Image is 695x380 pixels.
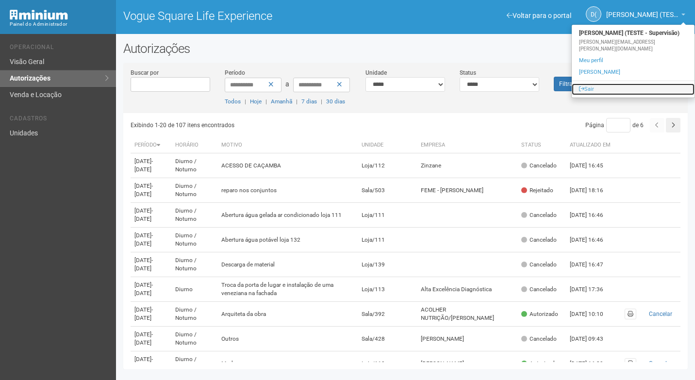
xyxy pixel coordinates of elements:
[10,115,109,125] li: Cadastros
[217,351,358,376] td: Mudança
[296,98,298,105] span: |
[521,211,557,219] div: Cancelado
[417,351,517,376] td: [PERSON_NAME]
[521,236,557,244] div: Cancelado
[365,68,387,77] label: Unidade
[131,252,171,277] td: [DATE]
[171,252,217,277] td: Diurno / Noturno
[134,281,153,297] span: - [DATE]
[572,66,695,78] a: [PERSON_NAME]
[358,327,416,351] td: Sala/428
[358,228,416,252] td: Loja/111
[131,178,171,203] td: [DATE]
[217,277,358,302] td: Troca da porta de lugar e instalação de uma veneziana na fachada
[271,98,292,105] a: Amanhã
[521,335,557,343] div: Cancelado
[566,302,619,327] td: [DATE] 10:10
[134,182,153,198] span: - [DATE]
[225,68,245,77] label: Período
[134,207,153,222] span: - [DATE]
[566,203,619,228] td: [DATE] 16:46
[10,20,109,29] div: Painel do Administrador
[566,228,619,252] td: [DATE] 16:46
[521,310,558,318] div: Autorizado
[358,178,416,203] td: Sala/503
[131,68,159,77] label: Buscar por
[358,137,416,153] th: Unidade
[123,10,398,22] h1: Vogue Square Life Experience
[572,27,695,39] strong: [PERSON_NAME] (TESTE - Supervisão)
[301,98,317,105] a: 7 dias
[566,153,619,178] td: [DATE] 16:45
[507,12,571,19] a: Voltar para o portal
[217,153,358,178] td: ACESSO DE CAÇAMBA
[417,178,517,203] td: FEME - [PERSON_NAME]
[321,98,322,105] span: |
[572,83,695,95] a: Sair
[131,277,171,302] td: [DATE]
[225,98,241,105] a: Todos
[285,80,289,88] span: a
[171,277,217,302] td: Diurno
[217,203,358,228] td: Abertura água gelada ar condicionado loja 111
[521,162,557,170] div: Cancelado
[585,122,644,129] span: Página de 6
[644,309,677,319] button: Cancelar
[171,137,217,153] th: Horário
[171,153,217,178] td: Diurno / Noturno
[131,302,171,327] td: [DATE]
[171,203,217,228] td: Diurno / Noturno
[572,55,695,66] a: Meu perfil
[586,6,601,22] a: D(
[566,277,619,302] td: [DATE] 17:36
[171,351,217,376] td: Diurno / Noturno
[134,158,153,173] span: - [DATE]
[517,137,566,153] th: Status
[606,1,679,18] span: Diane (TESTE - Supervisão)
[10,10,68,20] img: Minium
[566,252,619,277] td: [DATE] 16:47
[358,153,416,178] td: Loja/112
[521,360,558,368] div: Autorizado
[326,98,345,105] a: 30 dias
[358,203,416,228] td: Loja/111
[460,68,476,77] label: Status
[250,98,262,105] a: Hoje
[171,327,217,351] td: Diurno / Noturno
[358,351,416,376] td: Loja/119
[217,137,358,153] th: Motivo
[245,98,246,105] span: |
[606,12,685,20] a: [PERSON_NAME] (TESTE - Supervisão)
[566,178,619,203] td: [DATE] 18:16
[358,302,416,327] td: Sala/392
[217,228,358,252] td: Abertura água potável loja 132
[566,351,619,376] td: [DATE] 16:39
[123,41,688,56] h2: Autorizações
[417,302,517,327] td: ACOLHER NUTRIÇÃO/[PERSON_NAME]
[131,228,171,252] td: [DATE]
[217,327,358,351] td: Outros
[131,327,171,351] td: [DATE]
[131,203,171,228] td: [DATE]
[358,252,416,277] td: Loja/139
[417,277,517,302] td: Alta Excelência Diagnóstica
[10,44,109,54] li: Operacional
[358,277,416,302] td: Loja/113
[217,252,358,277] td: Descarga de material
[171,302,217,327] td: Diurno / Noturno
[417,327,517,351] td: [PERSON_NAME]
[131,118,408,132] div: Exibindo 1-20 de 107 itens encontrados
[566,327,619,351] td: [DATE] 09:43
[171,178,217,203] td: Diurno / Noturno
[131,137,171,153] th: Período
[131,153,171,178] td: [DATE]
[134,306,153,321] span: - [DATE]
[265,98,267,105] span: |
[572,39,695,52] div: [PERSON_NAME][EMAIL_ADDRESS][PERSON_NAME][DOMAIN_NAME]
[644,358,677,369] button: Cancelar
[134,331,153,346] span: - [DATE]
[131,351,171,376] td: [DATE]
[134,257,153,272] span: - [DATE]
[566,137,619,153] th: Atualizado em
[217,302,358,327] td: Arquiteta da obra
